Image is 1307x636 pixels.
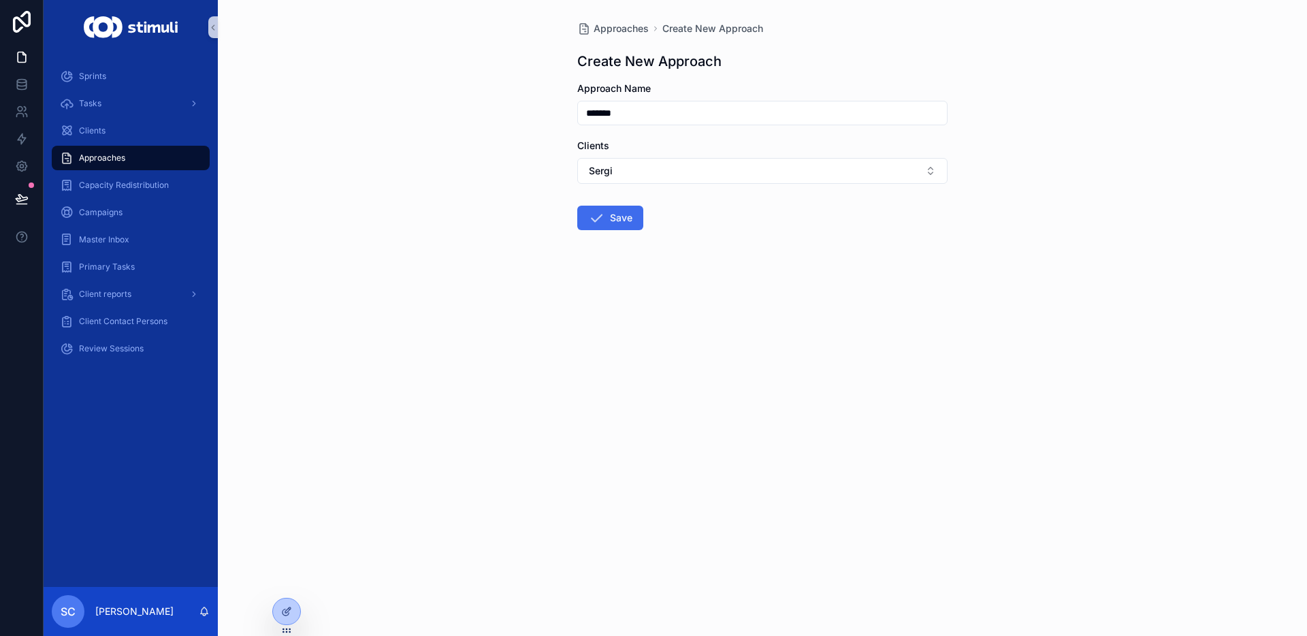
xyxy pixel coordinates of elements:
a: Capacity Redistribution [52,173,210,197]
a: Tasks [52,91,210,116]
span: Tasks [79,98,101,109]
p: [PERSON_NAME] [95,605,174,618]
a: Approaches [52,146,210,170]
a: Create New Approach [662,22,763,35]
span: Capacity Redistribution [79,180,169,191]
a: Master Inbox [52,227,210,252]
span: Sprints [79,71,106,82]
span: Client reports [79,289,131,300]
a: Review Sessions [52,336,210,361]
a: Client reports [52,282,210,306]
img: App logo [84,16,177,38]
button: Save [577,206,643,230]
span: Approaches [79,153,125,163]
span: Campaigns [79,207,123,218]
a: Client Contact Persons [52,309,210,334]
a: Clients [52,118,210,143]
span: Master Inbox [79,234,129,245]
span: Sergi [589,164,613,178]
a: Sprints [52,64,210,89]
span: Approaches [594,22,649,35]
span: Primary Tasks [79,261,135,272]
span: SC [61,603,76,620]
h1: Create New Approach [577,52,722,71]
span: Clients [79,125,106,136]
div: scrollable content [44,54,218,379]
span: Review Sessions [79,343,144,354]
button: Select Button [577,158,948,184]
span: Clients [577,140,609,151]
a: Campaigns [52,200,210,225]
span: Client Contact Persons [79,316,167,327]
a: Primary Tasks [52,255,210,279]
span: Approach Name [577,82,651,94]
a: Approaches [577,22,649,35]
